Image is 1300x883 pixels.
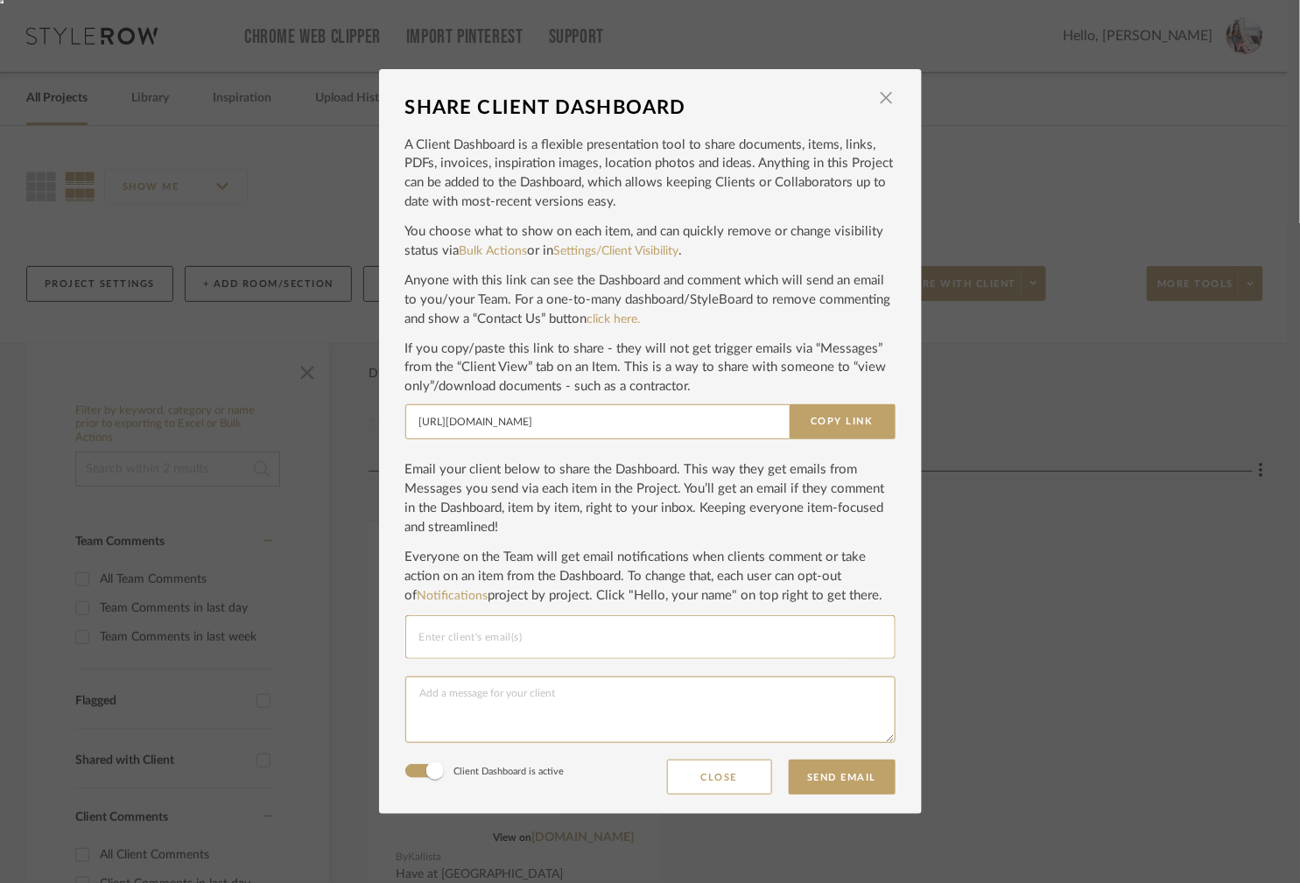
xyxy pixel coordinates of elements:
[419,627,882,648] input: Enter client's email(s)
[790,404,896,439] button: Copy Link
[405,222,896,261] p: You choose what to show on each item, and can quickly remove or change visibility status via or in .
[869,88,904,108] button: Close
[789,760,896,795] button: Send Email
[419,626,882,648] mat-chip-grid: Email selection
[405,460,896,537] p: Email your client below to share the Dashboard. This way they get emails from Messages you send v...
[405,340,896,397] p: If you copy/paste this link to share - they will not get trigger emails via “Messages” from the “...
[418,590,488,602] a: Notifications
[667,760,772,795] button: Close
[405,271,896,329] p: Anyone with this link can see the Dashboard and comment which will send an email to you/your Team...
[405,88,896,127] dialog-header: SHARE CLIENT DASHBOARD
[405,88,869,127] div: SHARE CLIENT DASHBOARD
[554,245,679,257] a: Settings/Client Visibility
[460,245,528,257] a: Bulk Actions
[587,313,641,326] a: click here.
[405,136,896,213] p: A Client Dashboard is a flexible presentation tool to share documents, items, links, PDFs, invoic...
[405,548,896,606] p: Everyone on the Team will get email notifications when clients comment or take action on an item ...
